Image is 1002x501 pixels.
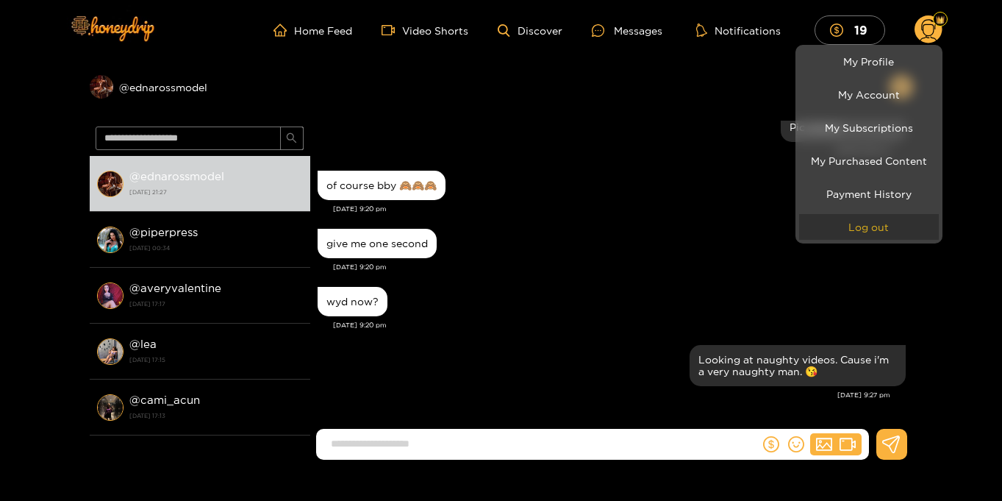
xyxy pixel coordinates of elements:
[799,181,939,207] a: Payment History
[799,214,939,240] button: Log out
[799,49,939,74] a: My Profile
[799,115,939,141] a: My Subscriptions
[799,148,939,174] a: My Purchased Content
[799,82,939,107] a: My Account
